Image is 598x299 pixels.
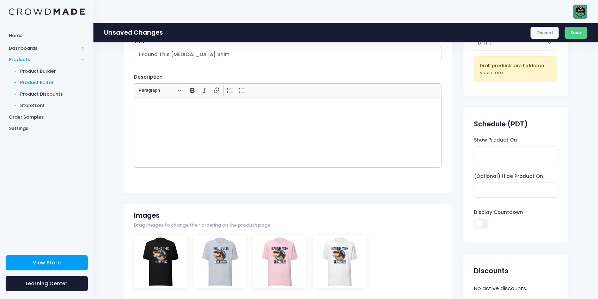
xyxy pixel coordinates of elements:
[9,8,85,15] img: Logo
[20,102,85,109] span: Storefront
[6,255,88,270] a: View Store
[104,29,163,36] h1: Unsaved Changes
[136,85,184,96] button: Paragraph
[20,68,85,75] span: Product Builder
[20,91,85,98] span: Product Discounts
[474,120,528,128] h2: Schedule (PDT)
[9,45,79,52] span: Dashboards
[9,114,85,121] span: Order Samples
[134,83,442,97] div: Editor toolbar
[474,267,508,275] h2: Discounts
[573,5,587,19] img: User
[33,259,61,266] span: View Store
[474,283,557,294] div: No active discounts.
[565,27,588,39] button: Save
[474,137,517,144] label: Show Product On
[480,62,551,76] div: Draft products are hidden in your store.
[6,276,88,291] a: Learning Center
[474,209,523,216] label: Display Countdown
[474,173,543,180] label: (Optional) Hide Product On
[20,79,85,86] span: Product Editor
[139,86,175,95] span: Paragraph
[9,56,79,63] span: Products
[134,211,160,220] h2: Images
[531,27,559,39] a: Discard
[134,222,271,229] span: Drag images to change their ordering on the product page.
[134,74,163,81] label: Description
[134,97,442,168] div: Rich Text Editor, main
[26,280,68,287] span: Learning Center
[9,125,85,132] span: Settings
[9,32,85,39] span: Home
